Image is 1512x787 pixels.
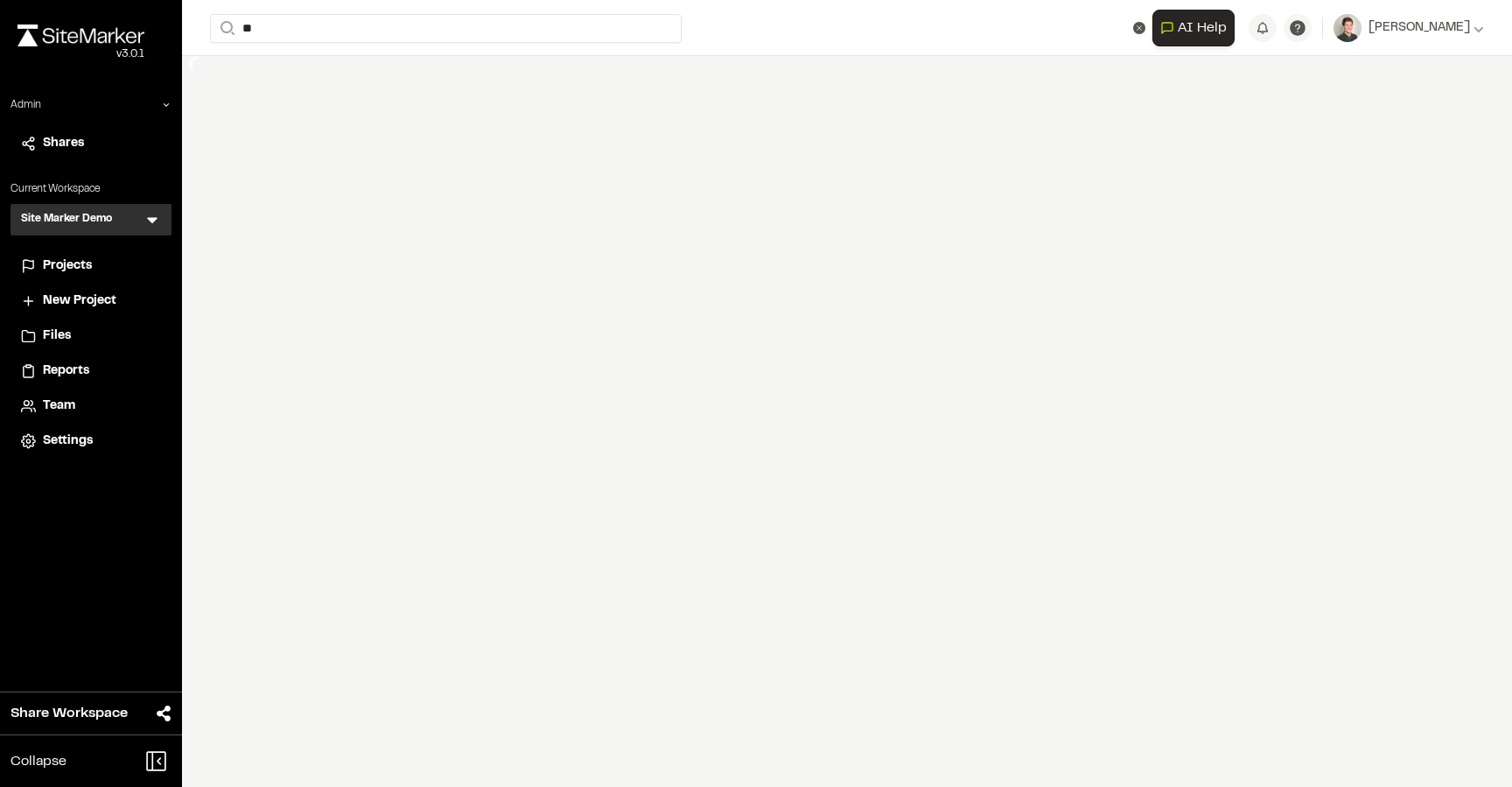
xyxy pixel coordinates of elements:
[21,362,161,381] a: Reports
[1333,14,1361,42] img: User
[17,46,144,62] div: Oh geez...please don't...
[43,134,84,153] span: Shares
[1133,22,1145,34] button: Clear text
[210,14,241,43] button: Search
[1178,18,1227,39] span: AI Help
[10,97,41,113] p: Admin
[43,397,75,416] span: Team
[43,432,93,451] span: Settings
[43,292,116,311] span: New Project
[21,211,112,228] h3: Site Marker Demo
[21,134,161,153] a: Shares
[10,751,66,772] span: Collapse
[21,292,161,311] a: New Project
[43,362,89,381] span: Reports
[21,397,161,416] a: Team
[1152,10,1242,46] div: Open AI Assistant
[21,432,161,451] a: Settings
[17,25,144,46] img: rebrand.png
[10,703,128,724] span: Share Workspace
[1368,18,1470,38] span: [PERSON_NAME]
[43,256,92,276] span: Projects
[10,181,171,197] p: Current Workspace
[21,256,161,276] a: Projects
[1333,14,1484,42] button: [PERSON_NAME]
[43,327,71,346] span: Files
[21,327,161,346] a: Files
[1152,10,1235,46] button: Open AI Assistant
